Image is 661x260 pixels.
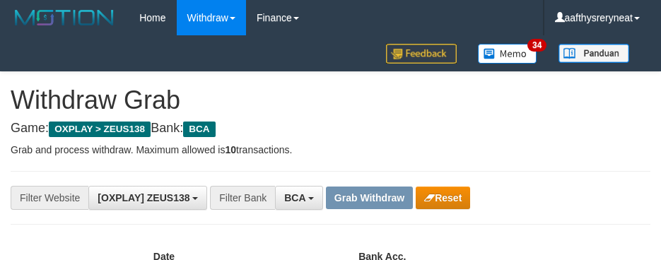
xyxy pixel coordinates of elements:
img: panduan.png [558,44,629,63]
button: [OXPLAY] ZEUS138 [88,186,207,210]
img: Feedback.jpg [386,44,457,64]
span: OXPLAY > ZEUS138 [49,122,151,137]
p: Grab and process withdraw. Maximum allowed is transactions. [11,143,650,157]
span: BCA [183,122,215,137]
span: [OXPLAY] ZEUS138 [98,192,189,203]
h1: Withdraw Grab [11,86,650,114]
button: Reset [416,187,470,209]
div: Filter Website [11,186,88,210]
span: 34 [527,39,546,52]
h4: Game: Bank: [11,122,650,136]
strong: 10 [225,144,236,155]
img: Button%20Memo.svg [478,44,537,64]
button: Grab Withdraw [326,187,413,209]
span: BCA [284,192,305,203]
img: MOTION_logo.png [11,7,118,28]
div: Filter Bank [210,186,275,210]
button: BCA [275,186,323,210]
a: 34 [467,35,548,71]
